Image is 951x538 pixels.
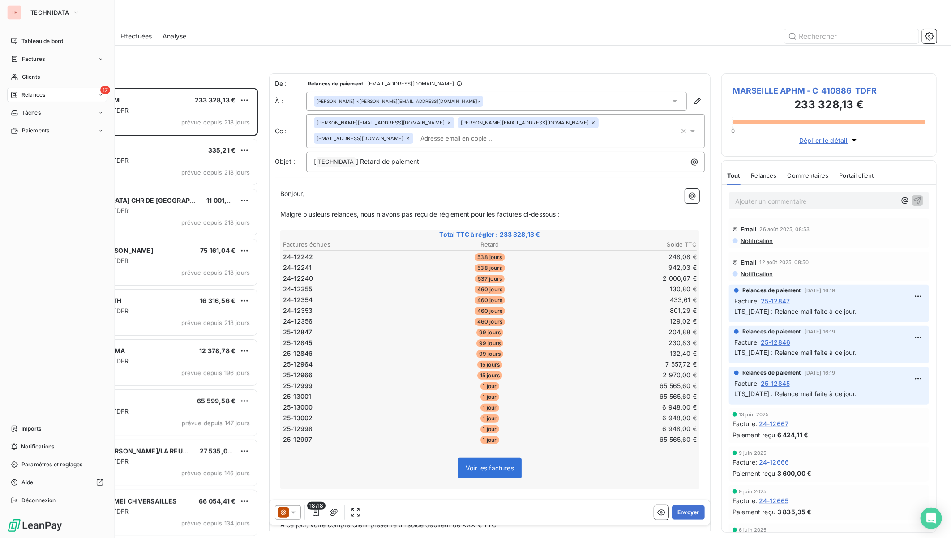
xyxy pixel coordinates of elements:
span: Relances de paiement [742,328,801,336]
span: 15 jours [477,371,502,380]
div: Open Intercom Messenger [921,508,942,529]
span: MARSEILLE APHM - C_410886_TDFR [733,85,925,97]
span: Commentaires [788,172,829,179]
span: 25-12847 [761,296,790,306]
span: Voir les factures [466,464,514,472]
span: 233 328,13 € [195,96,236,104]
span: Effectuées [120,32,152,41]
td: 65 565,60 € [560,392,697,401]
span: Factures [22,55,45,63]
span: Facture : [733,496,757,505]
span: [DATE] 16:19 [805,370,835,376]
span: Relances de paiement [742,369,801,377]
span: prévue depuis 218 jours [181,219,250,226]
span: LTS_[DATE] : Relance mail faite à ce jour. [734,349,857,356]
span: 65 599,58 € [197,397,236,405]
td: 6 948,00 € [560,413,697,423]
span: 13 juin 2025 [739,412,769,417]
span: Facture : [733,419,757,428]
span: 3 835,35 € [777,507,812,517]
span: Imports [21,425,41,433]
span: LTS_[DATE] : Relance mail faite à ce jour. [734,390,857,397]
div: grid [43,88,258,538]
span: 25-12846 [283,349,313,358]
span: 15 jours [477,361,502,369]
span: 24-12240 [283,274,313,283]
span: 24-12665 [759,496,788,505]
span: 25-13001 [283,392,311,401]
span: Relances [21,91,45,99]
span: Notifications [21,443,54,451]
h3: 233 328,13 € [733,97,925,115]
span: prévue depuis 134 jours [181,520,250,527]
span: 24-12241 [283,263,312,272]
span: 27 535,05 € [200,447,238,455]
span: 460 jours [475,296,505,304]
span: Paiement reçu [733,469,775,478]
span: 24-12242 [283,252,313,261]
span: 26 août 2025, 08:53 [760,226,810,232]
span: 99 jours [476,329,503,337]
span: Paiements [22,127,49,135]
span: Notification [740,270,773,278]
span: [PERSON_NAME][EMAIL_ADDRESS][DOMAIN_NAME] [317,120,445,125]
span: Relances de paiement [308,81,363,86]
th: Factures échues [283,240,420,249]
span: Relances [751,172,777,179]
span: 25-12966 [283,371,313,380]
span: 25-12845 [283,338,312,347]
span: 25-13000 [283,403,313,412]
span: Facture : [733,457,757,467]
span: TECHNIDATA [30,9,69,16]
span: Facture : [734,296,759,306]
span: Paiement reçu [733,507,775,517]
span: 538 jours [475,253,505,261]
td: 248,08 € [560,252,697,262]
span: 99 jours [476,339,503,347]
span: 12 août 2025, 08:50 [760,260,809,265]
span: 99 jours [476,350,503,358]
span: Paramètres et réglages [21,461,82,469]
span: 460 jours [475,318,505,326]
input: Adresse email en copie ... [417,132,520,145]
span: prévue depuis 218 jours [181,269,250,276]
span: Objet : [275,158,295,165]
span: LTS_[DATE] : Relance mail faite à ce jour. [734,307,857,315]
span: [PERSON_NAME][EMAIL_ADDRESS][DOMAIN_NAME] [461,120,589,125]
span: 1 jour [480,382,500,390]
td: 433,61 € [560,295,697,305]
span: 460 jours [475,286,505,294]
td: 130,80 € [560,284,697,294]
span: 25-12845 [761,379,790,388]
span: 24-12356 [283,317,313,326]
img: Logo LeanPay [7,518,63,533]
td: 2 006,67 € [560,273,697,283]
span: Facture : [734,379,759,388]
td: 7 557,72 € [560,359,697,369]
td: 204,88 € [560,327,697,337]
span: Notification [740,237,773,244]
span: Déplier le détail [799,136,848,145]
span: 25-12999 [283,381,313,390]
span: 12 378,78 € [199,347,236,354]
span: Déconnexion [21,496,56,504]
span: De : [275,79,306,88]
td: 129,02 € [560,316,697,326]
span: prévue depuis 218 jours [181,319,250,326]
div: TE [7,5,21,20]
span: 25-13002 [283,414,313,423]
span: 24-12355 [283,285,312,294]
span: 3 600,00 € [777,469,812,478]
span: 538 jours [475,264,505,272]
span: prévue depuis 146 jours [181,470,250,477]
th: Solde TTC [560,240,697,249]
span: Bonjour, [280,190,304,197]
span: 66 054,41 € [199,497,236,505]
span: 0 [731,127,735,134]
span: Facture : [734,337,759,347]
span: Tâches [22,109,41,117]
span: 25-12997 [283,435,312,444]
button: Envoyer [672,505,705,520]
td: 65 565,60 € [560,435,697,444]
span: 6 424,11 € [777,430,809,440]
